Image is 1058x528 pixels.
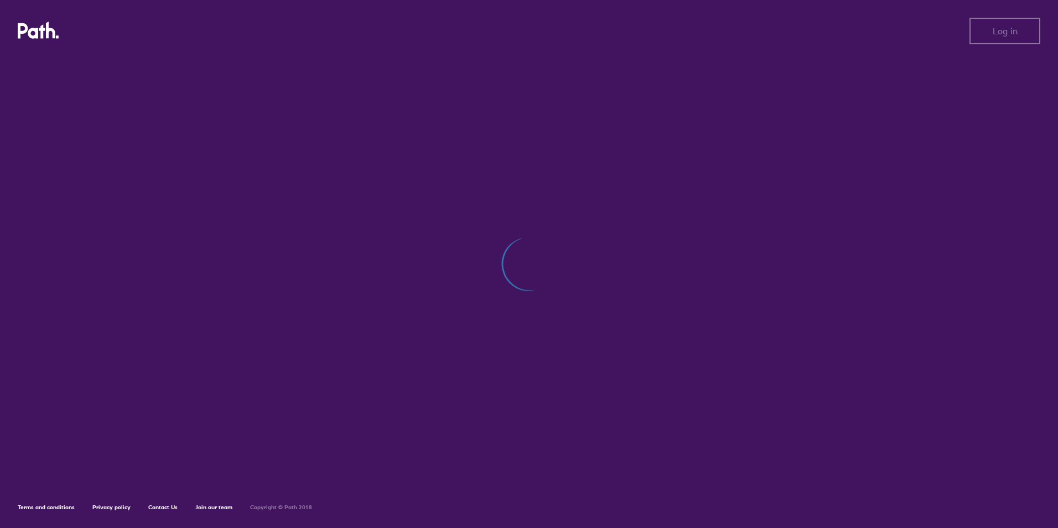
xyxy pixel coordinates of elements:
h6: Copyright © Path 2018 [250,504,312,511]
a: Join our team [195,504,232,511]
button: Log in [969,18,1040,44]
a: Terms and conditions [18,504,75,511]
span: Log in [993,26,1018,36]
a: Contact Us [148,504,178,511]
a: Privacy policy [92,504,131,511]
